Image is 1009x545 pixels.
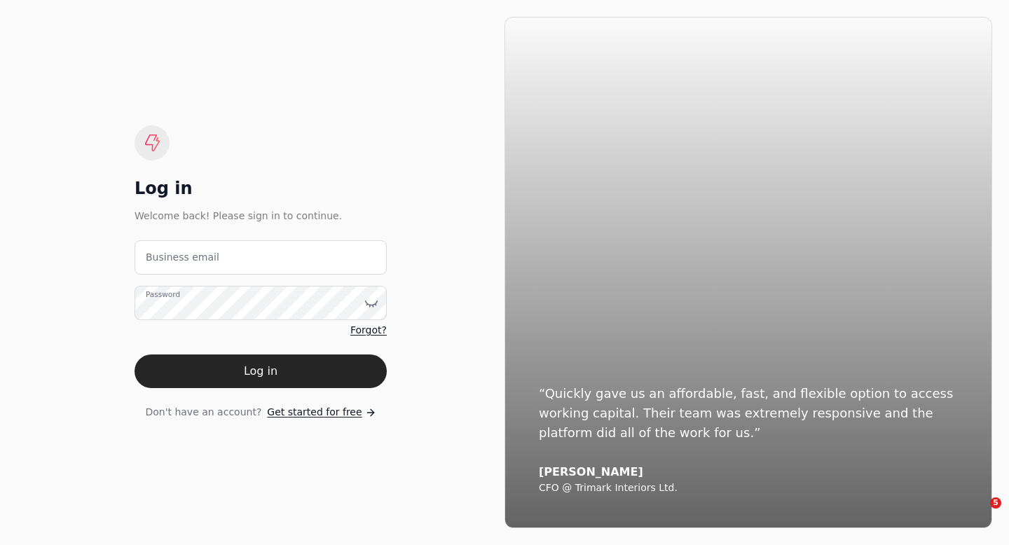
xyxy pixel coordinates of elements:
iframe: Intercom live chat [961,497,995,531]
span: Don't have an account? [145,405,261,420]
div: Welcome back! Please sign in to continue. [135,208,387,223]
div: Log in [135,177,387,200]
a: Forgot? [350,323,387,338]
label: Business email [146,250,219,265]
span: 5 [990,497,1001,509]
span: Get started for free [267,405,362,420]
div: CFO @ Trimark Interiors Ltd. [539,482,958,495]
button: Log in [135,354,387,388]
div: [PERSON_NAME] [539,465,958,479]
div: “Quickly gave us an affordable, fast, and flexible option to access working capital. Their team w... [539,384,958,443]
a: Get started for free [267,405,376,420]
label: Password [146,289,180,301]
